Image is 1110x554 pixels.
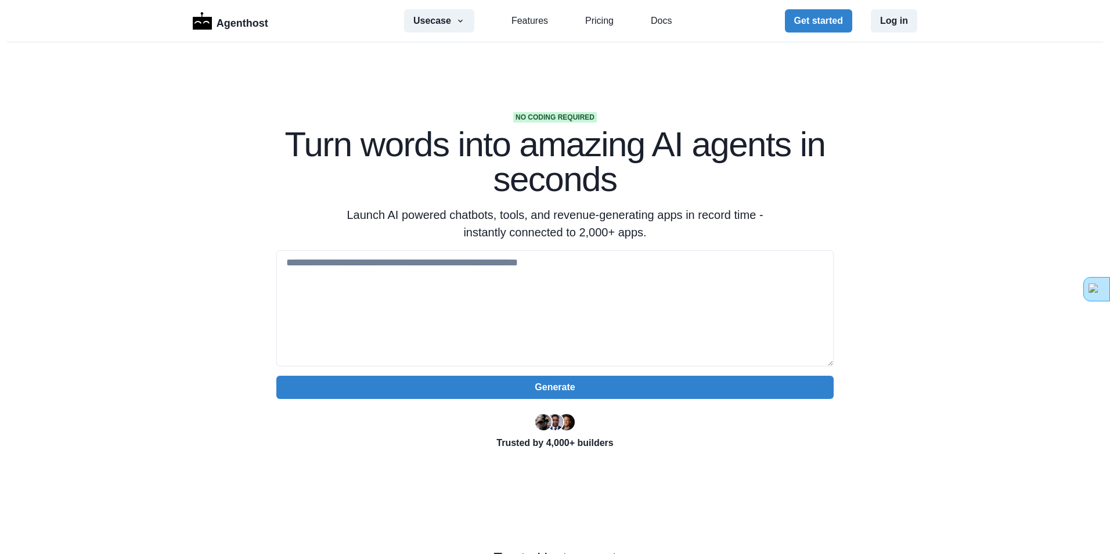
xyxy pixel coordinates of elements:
a: Features [511,14,548,28]
a: LogoAgenthost [193,11,268,31]
img: Restore Window [1089,283,1100,295]
img: Ryan Florence [535,414,552,430]
img: Kent Dodds [558,414,575,430]
img: Logo [193,12,212,30]
p: Agenthost [217,11,268,31]
p: Launch AI powered chatbots, tools, and revenue-generating apps in record time - instantly connect... [332,206,778,241]
h1: Turn words into amazing AI agents in seconds [276,127,834,197]
a: Docs [651,14,672,28]
button: Get started [785,9,852,33]
div: Open Vinehelper Window [1083,277,1110,301]
p: Trusted by 4,000+ builders [276,436,834,450]
button: Usecase [404,9,474,33]
button: Generate [276,376,834,399]
span: No coding required [513,112,597,123]
a: Pricing [585,14,614,28]
img: Segun Adebayo [547,414,563,430]
button: Log in [871,9,917,33]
